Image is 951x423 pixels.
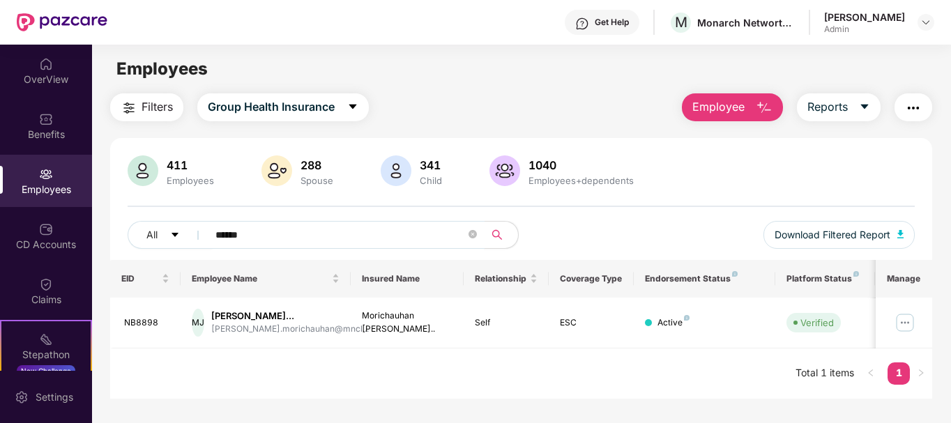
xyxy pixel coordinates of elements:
[645,273,764,284] div: Endorsement Status
[39,112,53,126] img: svg+xml;base64,PHN2ZyBpZD0iQmVuZWZpdHMiIHhtbG5zPSJodHRwOi8vd3d3LnczLm9yZy8yMDAwL3N2ZyIgd2lkdGg9Ij...
[128,221,213,249] button: Allcaret-down
[920,17,931,28] img: svg+xml;base64,PHN2ZyBpZD0iRHJvcGRvd24tMzJ4MzIiIHhtbG5zPSJodHRwOi8vd3d3LnczLm9yZy8yMDAwL3N2ZyIgd2...
[697,16,795,29] div: Monarch Networth Capital Limited
[775,227,890,243] span: Download Filtered Report
[796,362,854,385] li: Total 1 items
[469,229,477,242] span: close-circle
[39,167,53,181] img: svg+xml;base64,PHN2ZyBpZD0iRW1wbG95ZWVzIiB4bWxucz0iaHR0cDovL3d3dy53My5vcmcvMjAwMC9zdmciIHdpZHRoPS...
[917,369,925,377] span: right
[39,57,53,71] img: svg+xml;base64,PHN2ZyBpZD0iSG9tZSIgeG1sbnM9Imh0dHA6Ly93d3cudzMub3JnLzIwMDAvc3ZnIiB3aWR0aD0iMjAiIG...
[121,273,160,284] span: EID
[417,158,445,172] div: 341
[362,309,453,336] div: Morichauhan [PERSON_NAME]..
[211,323,369,336] div: [PERSON_NAME].morichauhan@mncl...
[910,362,932,385] li: Next Page
[595,17,629,28] div: Get Help
[859,101,870,114] span: caret-down
[905,100,922,116] img: svg+xml;base64,PHN2ZyB4bWxucz0iaHR0cDovL3d3dy53My5vcmcvMjAwMC9zdmciIHdpZHRoPSIyNCIgaGVpZ2h0PSIyNC...
[381,155,411,186] img: svg+xml;base64,PHN2ZyB4bWxucz0iaHR0cDovL3d3dy53My5vcmcvMjAwMC9zdmciIHhtbG5zOnhsaW5rPSJodHRwOi8vd3...
[192,273,329,284] span: Employee Name
[824,24,905,35] div: Admin
[39,332,53,346] img: svg+xml;base64,PHN2ZyB4bWxucz0iaHR0cDovL3d3dy53My5vcmcvMjAwMC9zdmciIHdpZHRoPSIyMSIgaGVpZ2h0PSIyMC...
[128,155,158,186] img: svg+xml;base64,PHN2ZyB4bWxucz0iaHR0cDovL3d3dy53My5vcmcvMjAwMC9zdmciIHhtbG5zOnhsaW5rPSJodHRwOi8vd3...
[164,175,217,186] div: Employees
[116,59,208,79] span: Employees
[824,10,905,24] div: [PERSON_NAME]
[110,260,181,298] th: EID
[475,316,538,330] div: Self
[39,277,53,291] img: svg+xml;base64,PHN2ZyBpZD0iQ2xhaW0iIHhtbG5zPSJodHRwOi8vd3d3LnczLm9yZy8yMDAwL3N2ZyIgd2lkdGg9IjIwIi...
[575,17,589,31] img: svg+xml;base64,PHN2ZyBpZD0iSGVscC0zMngzMiIgeG1sbnM9Imh0dHA6Ly93d3cudzMub3JnLzIwMDAvc3ZnIiB3aWR0aD...
[860,362,882,385] button: left
[484,229,511,240] span: search
[1,348,91,362] div: Stepathon
[732,271,738,277] img: svg+xml;base64,PHN2ZyB4bWxucz0iaHR0cDovL3d3dy53My5vcmcvMjAwMC9zdmciIHdpZHRoPSI4IiBoZWlnaHQ9IjgiIH...
[347,101,358,114] span: caret-down
[261,155,292,186] img: svg+xml;base64,PHN2ZyB4bWxucz0iaHR0cDovL3d3dy53My5vcmcvMjAwMC9zdmciIHhtbG5zOnhsaW5rPSJodHRwOi8vd3...
[142,98,173,116] span: Filters
[39,222,53,236] img: svg+xml;base64,PHN2ZyBpZD0iQ0RfQWNjb3VudHMiIGRhdGEtbmFtZT0iQ0QgQWNjb3VudHMiIHhtbG5zPSJodHRwOi8vd3...
[17,365,75,376] div: New Challenge
[888,362,910,385] li: 1
[464,260,549,298] th: Relationship
[489,155,520,186] img: svg+xml;base64,PHN2ZyB4bWxucz0iaHR0cDovL3d3dy53My5vcmcvMjAwMC9zdmciIHhtbG5zOnhsaW5rPSJodHRwOi8vd3...
[146,227,158,243] span: All
[786,273,863,284] div: Platform Status
[110,93,183,121] button: Filters
[549,260,634,298] th: Coverage Type
[211,309,369,323] div: [PERSON_NAME]...
[298,175,336,186] div: Spouse
[910,362,932,385] button: right
[197,93,369,121] button: Group Health Insurancecaret-down
[800,316,834,330] div: Verified
[351,260,464,298] th: Insured Name
[807,98,848,116] span: Reports
[897,230,904,238] img: svg+xml;base64,PHN2ZyB4bWxucz0iaHR0cDovL3d3dy53My5vcmcvMjAwMC9zdmciIHhtbG5zOnhsaW5rPSJodHRwOi8vd3...
[526,158,637,172] div: 1040
[192,309,204,337] div: MJ
[763,221,915,249] button: Download Filtered Report
[417,175,445,186] div: Child
[682,93,783,121] button: Employee
[684,315,690,321] img: svg+xml;base64,PHN2ZyB4bWxucz0iaHR0cDovL3d3dy53My5vcmcvMjAwMC9zdmciIHdpZHRoPSI4IiBoZWlnaHQ9IjgiIH...
[860,362,882,385] li: Previous Page
[894,312,916,334] img: manageButton
[797,93,881,121] button: Reportscaret-down
[164,158,217,172] div: 411
[484,221,519,249] button: search
[657,316,690,330] div: Active
[756,100,773,116] img: svg+xml;base64,PHN2ZyB4bWxucz0iaHR0cDovL3d3dy53My5vcmcvMjAwMC9zdmciIHhtbG5zOnhsaW5rPSJodHRwOi8vd3...
[526,175,637,186] div: Employees+dependents
[181,260,351,298] th: Employee Name
[867,369,875,377] span: left
[121,100,137,116] img: svg+xml;base64,PHN2ZyB4bWxucz0iaHR0cDovL3d3dy53My5vcmcvMjAwMC9zdmciIHdpZHRoPSIyNCIgaGVpZ2h0PSIyNC...
[888,362,910,383] a: 1
[17,13,107,31] img: New Pazcare Logo
[853,271,859,277] img: svg+xml;base64,PHN2ZyB4bWxucz0iaHR0cDovL3d3dy53My5vcmcvMjAwMC9zdmciIHdpZHRoPSI4IiBoZWlnaHQ9IjgiIH...
[15,390,29,404] img: svg+xml;base64,PHN2ZyBpZD0iU2V0dGluZy0yMHgyMCIgeG1sbnM9Imh0dHA6Ly93d3cudzMub3JnLzIwMDAvc3ZnIiB3aW...
[475,273,527,284] span: Relationship
[692,98,745,116] span: Employee
[208,98,335,116] span: Group Health Insurance
[124,316,170,330] div: NB8898
[298,158,336,172] div: 288
[876,260,932,298] th: Manage
[675,14,687,31] span: M
[469,230,477,238] span: close-circle
[31,390,77,404] div: Settings
[560,316,623,330] div: ESC
[170,230,180,241] span: caret-down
